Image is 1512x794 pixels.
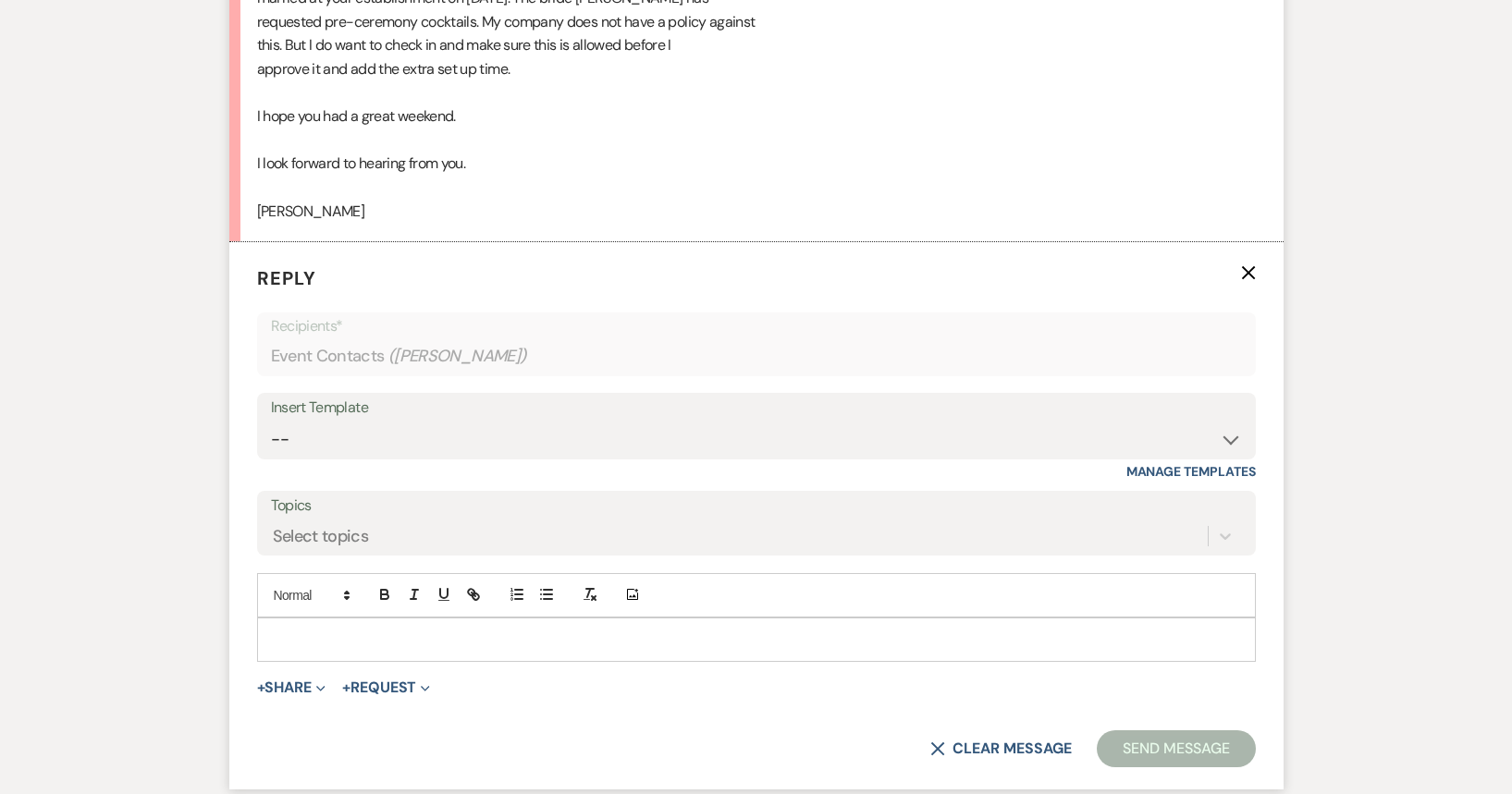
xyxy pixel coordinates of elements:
[1126,463,1256,480] a: Manage Templates
[257,266,316,290] span: Reply
[273,524,369,549] div: Select topics
[271,493,1242,519] label: Topics
[271,314,1242,338] p: Recipients*
[271,395,1242,421] div: Insert Template
[271,338,1242,374] div: Event Contacts
[342,680,430,695] button: Request
[388,344,527,369] span: ( [PERSON_NAME] )
[257,680,265,695] span: +
[1097,730,1255,767] button: Send Message
[342,680,350,695] span: +
[930,741,1071,756] button: Clear message
[257,680,326,695] button: Share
